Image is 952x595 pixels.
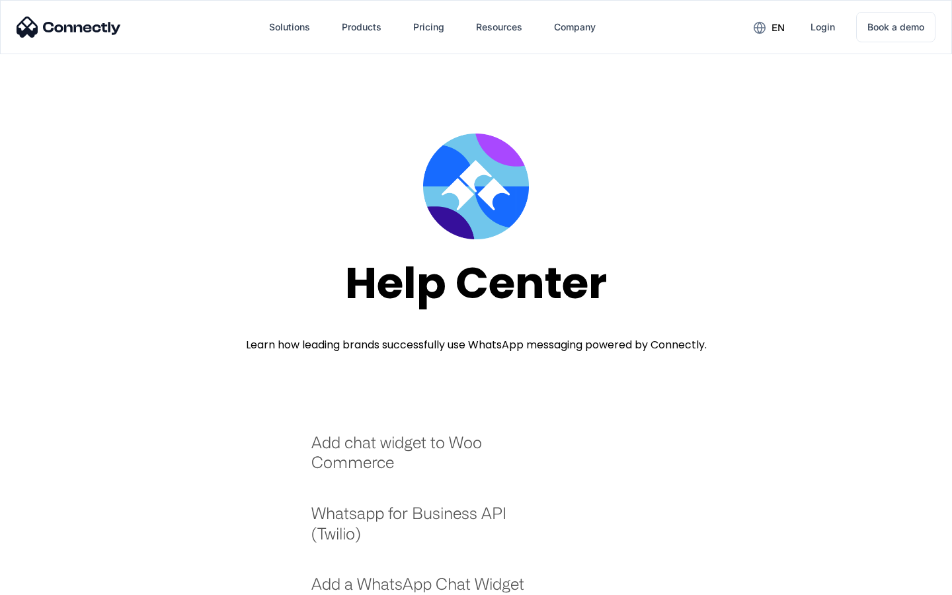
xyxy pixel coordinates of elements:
[413,18,444,36] div: Pricing
[800,11,846,43] a: Login
[17,17,121,38] img: Connectly Logo
[331,11,392,43] div: Products
[856,12,935,42] a: Book a demo
[465,11,533,43] div: Resources
[26,572,79,590] ul: Language list
[246,337,707,353] div: Learn how leading brands successfully use WhatsApp messaging powered by Connectly.
[743,17,795,37] div: en
[811,18,835,36] div: Login
[311,503,542,557] a: Whatsapp for Business API (Twilio)
[269,18,310,36] div: Solutions
[311,432,542,486] a: Add chat widget to Woo Commerce
[258,11,321,43] div: Solutions
[476,18,522,36] div: Resources
[13,572,79,590] aside: Language selected: English
[345,259,607,307] div: Help Center
[403,11,455,43] a: Pricing
[543,11,606,43] div: Company
[772,19,785,37] div: en
[342,18,381,36] div: Products
[554,18,596,36] div: Company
